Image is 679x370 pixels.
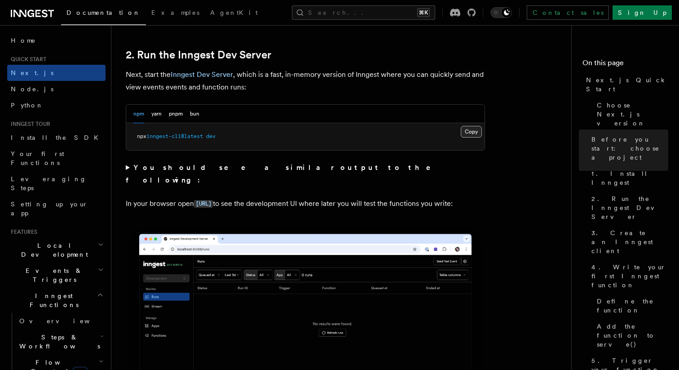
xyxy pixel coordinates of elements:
summary: You should see a similar output to the following: [126,161,485,187]
a: Home [7,32,106,49]
a: Examples [146,3,205,24]
span: Home [11,36,36,45]
a: 3. Create an Inngest client [588,225,668,259]
a: Sign Up [613,5,672,20]
button: Copy [461,126,482,138]
a: Leveraging Steps [7,171,106,196]
span: Quick start [7,56,46,63]
p: In your browser open to see the development UI where later you will test the functions you write: [126,197,485,210]
a: Contact sales [527,5,609,20]
button: yarn [151,105,162,123]
button: bun [190,105,199,123]
a: Overview [16,313,106,329]
a: Python [7,97,106,113]
span: 2. Run the Inngest Dev Server [591,194,668,221]
span: Inngest tour [7,120,50,128]
a: 4. Write your first Inngest function [588,259,668,293]
code: [URL] [194,200,213,208]
span: Events & Triggers [7,266,98,284]
a: Inngest Dev Server [171,70,233,79]
span: Choose Next.js version [597,101,668,128]
span: Examples [151,9,199,16]
kbd: ⌘K [417,8,430,17]
a: Choose Next.js version [593,97,668,131]
a: Before you start: choose a project [588,131,668,165]
span: Leveraging Steps [11,175,87,192]
span: 1. Install Inngest [591,169,668,187]
button: Inngest Functions [7,288,106,313]
a: Node.js [7,81,106,97]
span: npx [137,133,146,139]
a: 2. Run the Inngest Dev Server [126,49,271,61]
strong: You should see a similar output to the following: [126,163,443,184]
span: AgentKit [210,9,258,16]
a: AgentKit [205,3,263,24]
button: npm [133,105,144,123]
span: Before you start: choose a project [591,135,668,162]
a: Documentation [61,3,146,25]
span: inngest-cli@latest [146,133,203,139]
a: 2. Run the Inngest Dev Server [588,191,668,225]
span: Setting up your app [11,201,88,217]
span: Define the function [597,297,668,315]
span: Documentation [66,9,141,16]
a: Define the function [593,293,668,318]
span: Node.js [11,85,53,93]
a: Next.js Quick Start [582,72,668,97]
span: Next.js Quick Start [586,76,668,94]
button: pnpm [169,105,183,123]
span: Python [11,102,44,109]
span: Install the SDK [11,134,104,141]
p: Next, start the , which is a fast, in-memory version of Inngest where you can quickly send and vi... [126,68,485,94]
h4: On this page [582,58,668,72]
a: 1. Install Inngest [588,165,668,191]
a: Install the SDK [7,129,106,146]
span: Overview [19,317,112,325]
span: Features [7,228,37,236]
button: Steps & Workflows [16,329,106,354]
span: Add the function to serve() [597,322,668,349]
button: Events & Triggers [7,263,106,288]
span: Local Development [7,241,98,259]
span: Steps & Workflows [16,333,100,351]
span: Next.js [11,69,53,76]
a: Add the function to serve() [593,318,668,352]
button: Local Development [7,237,106,263]
a: Next.js [7,65,106,81]
span: 4. Write your first Inngest function [591,263,668,290]
a: Setting up your app [7,196,106,221]
a: [URL] [194,199,213,208]
span: dev [206,133,216,139]
button: Search...⌘K [292,5,435,20]
span: Your first Functions [11,150,64,166]
a: Your first Functions [7,146,106,171]
span: Inngest Functions [7,291,97,309]
span: 3. Create an Inngest client [591,228,668,255]
button: Toggle dark mode [490,7,512,18]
